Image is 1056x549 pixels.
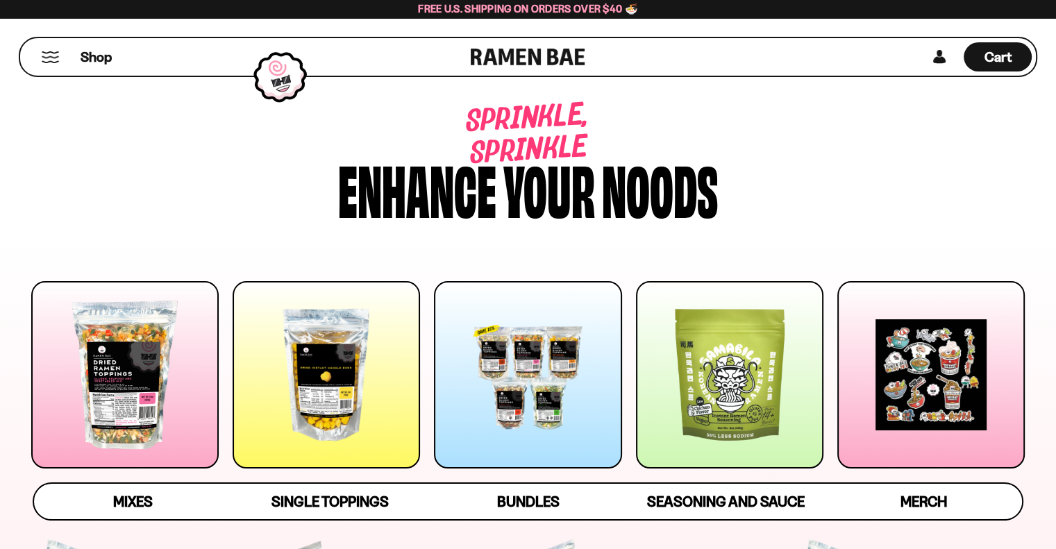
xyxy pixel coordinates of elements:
[231,484,429,519] a: Single Toppings
[627,484,825,519] a: Seasoning and Sauce
[81,48,112,67] span: Shop
[34,484,232,519] a: Mixes
[113,493,153,510] span: Mixes
[41,51,60,63] button: Mobile Menu Trigger
[81,42,112,71] a: Shop
[418,2,638,15] span: Free U.S. Shipping on Orders over $40 🍜
[647,493,805,510] span: Seasoning and Sauce
[984,49,1012,65] span: Cart
[271,493,389,510] span: Single Toppings
[602,155,718,221] div: noods
[503,155,595,221] div: your
[964,38,1032,76] div: Cart
[496,493,559,510] span: Bundles
[429,484,627,519] a: Bundles
[338,155,496,221] div: Enhance
[825,484,1023,519] a: Merch
[900,493,946,510] span: Merch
